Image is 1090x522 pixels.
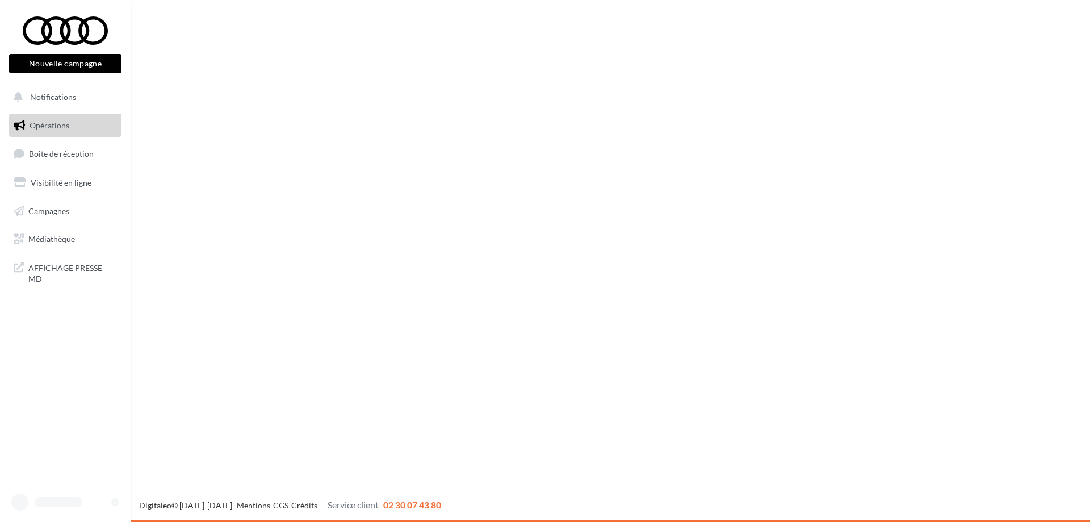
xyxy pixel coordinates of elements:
span: 02 30 07 43 80 [383,499,441,510]
a: Mentions [237,500,270,510]
a: Visibilité en ligne [7,171,124,195]
a: Opérations [7,114,124,137]
span: Service client [328,499,379,510]
span: Médiathèque [28,234,75,244]
a: AFFICHAGE PRESSE MD [7,256,124,289]
span: Visibilité en ligne [31,178,91,187]
span: Notifications [30,92,76,102]
a: Boîte de réception [7,141,124,166]
a: Campagnes [7,199,124,223]
a: Crédits [291,500,317,510]
span: Opérations [30,120,69,130]
a: CGS [273,500,288,510]
button: Notifications [7,85,119,109]
button: Nouvelle campagne [9,54,121,73]
span: Campagnes [28,206,69,215]
span: © [DATE]-[DATE] - - - [139,500,441,510]
span: AFFICHAGE PRESSE MD [28,260,117,285]
span: Boîte de réception [29,149,94,158]
a: Digitaleo [139,500,171,510]
a: Médiathèque [7,227,124,251]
